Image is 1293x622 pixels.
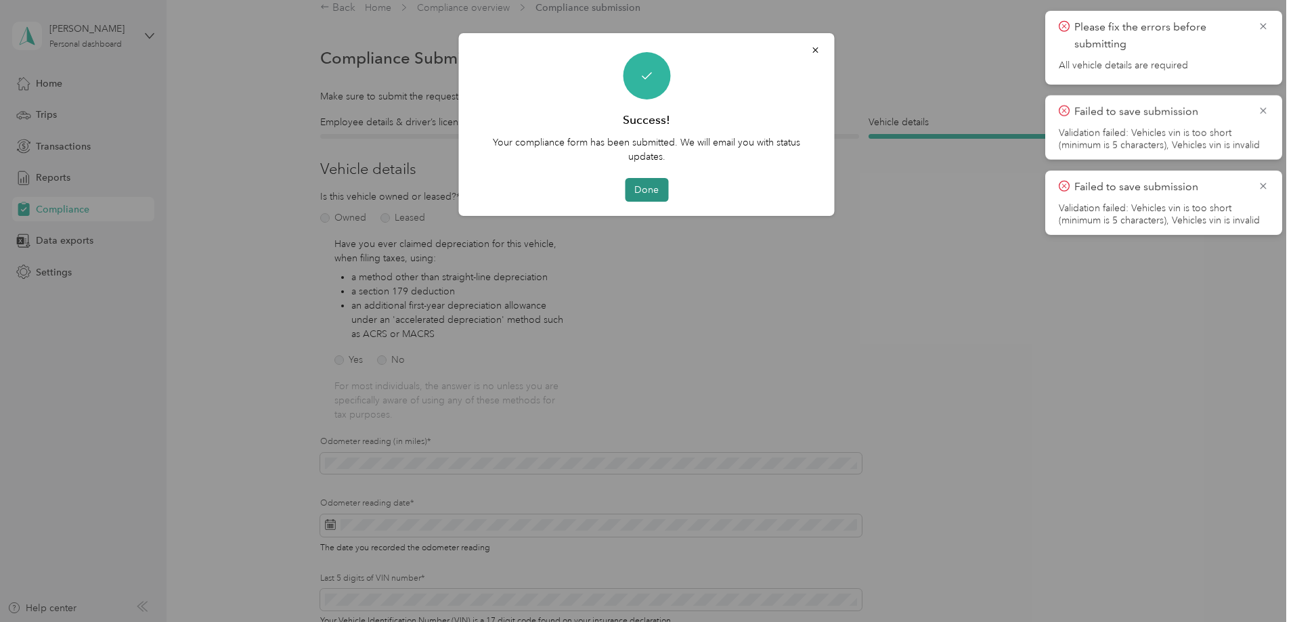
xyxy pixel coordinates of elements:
li: Validation failed: Vehicles vin is too short (minimum is 5 characters), Vehicles vin is invalid [1059,202,1269,227]
iframe: Everlance-gr Chat Button Frame [1217,546,1293,622]
p: Failed to save submission [1074,104,1248,120]
h3: Success! [623,112,670,129]
span: All vehicle details are required [1059,60,1269,72]
p: Your compliance form has been submitted. We will email you with status updates. [478,135,816,164]
button: Done [625,178,668,202]
li: Validation failed: Vehicles vin is too short (minimum is 5 characters), Vehicles vin is invalid [1059,127,1269,152]
p: Failed to save submission [1074,179,1248,196]
p: Please fix the errors before submitting [1074,19,1248,52]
